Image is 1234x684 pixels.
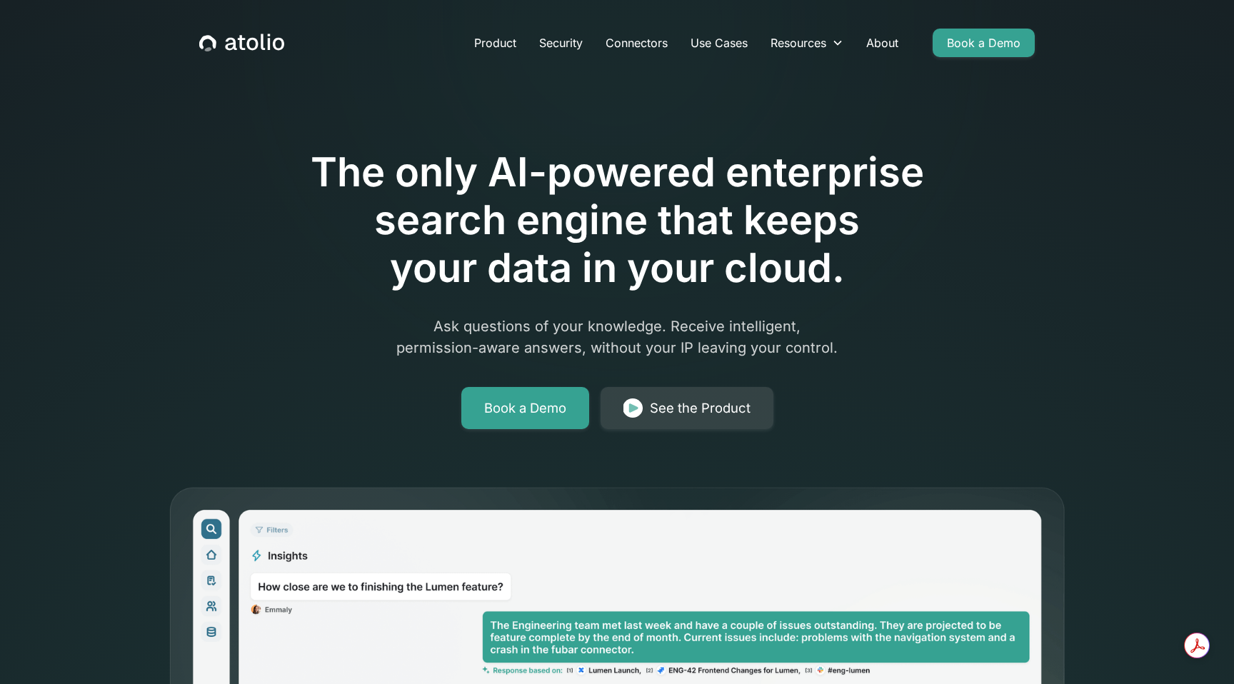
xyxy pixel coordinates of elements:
a: home [199,34,284,52]
a: See the Product [601,387,773,430]
div: Resources [759,29,855,57]
h1: The only AI-powered enterprise search engine that keeps your data in your cloud. [251,149,983,293]
p: Ask questions of your knowledge. Receive intelligent, permission-aware answers, without your IP l... [343,316,891,358]
a: Book a Demo [461,387,589,430]
a: Security [528,29,594,57]
a: Use Cases [679,29,759,57]
a: About [855,29,910,57]
a: Product [463,29,528,57]
div: See the Product [650,398,751,418]
a: Connectors [594,29,679,57]
a: Book a Demo [933,29,1035,57]
div: Resources [771,34,826,51]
